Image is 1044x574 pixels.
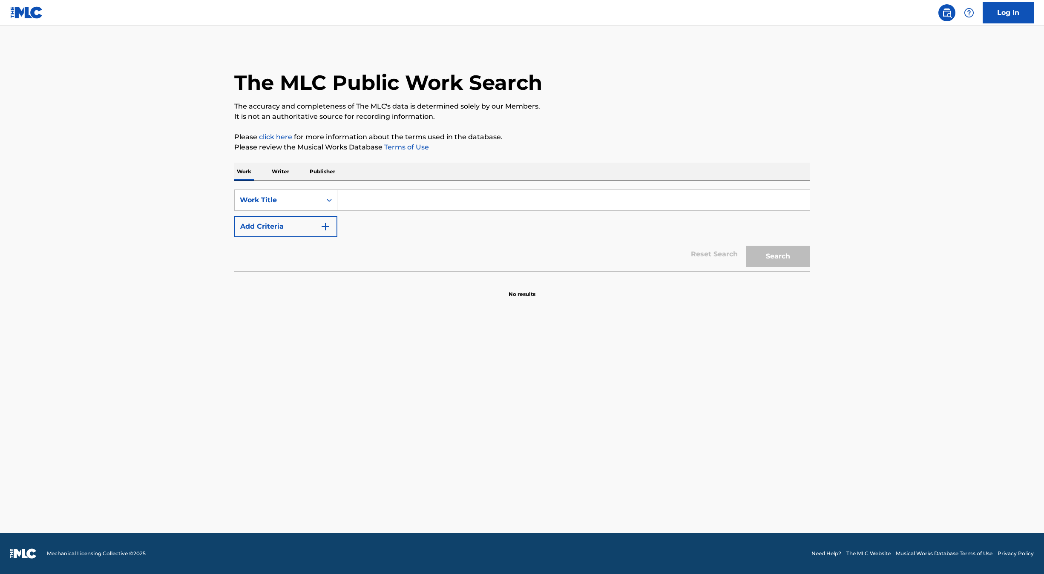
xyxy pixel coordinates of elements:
[234,142,810,152] p: Please review the Musical Works Database
[1001,533,1044,574] iframe: Chat Widget
[234,189,810,271] form: Search Form
[47,550,146,557] span: Mechanical Licensing Collective © 2025
[240,195,316,205] div: Work Title
[983,2,1034,23] a: Log In
[998,550,1034,557] a: Privacy Policy
[10,548,37,559] img: logo
[234,70,542,95] h1: The MLC Public Work Search
[10,6,43,19] img: MLC Logo
[509,280,535,298] p: No results
[259,133,292,141] a: click here
[938,4,955,21] a: Public Search
[942,8,952,18] img: search
[234,112,810,122] p: It is not an authoritative source for recording information.
[964,8,974,18] img: help
[234,216,337,237] button: Add Criteria
[234,101,810,112] p: The accuracy and completeness of The MLC's data is determined solely by our Members.
[234,163,254,181] p: Work
[234,132,810,142] p: Please for more information about the terms used in the database.
[811,550,841,557] a: Need Help?
[269,163,292,181] p: Writer
[320,221,331,232] img: 9d2ae6d4665cec9f34b9.svg
[383,143,429,151] a: Terms of Use
[961,4,978,21] div: Help
[846,550,891,557] a: The MLC Website
[896,550,992,557] a: Musical Works Database Terms of Use
[307,163,338,181] p: Publisher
